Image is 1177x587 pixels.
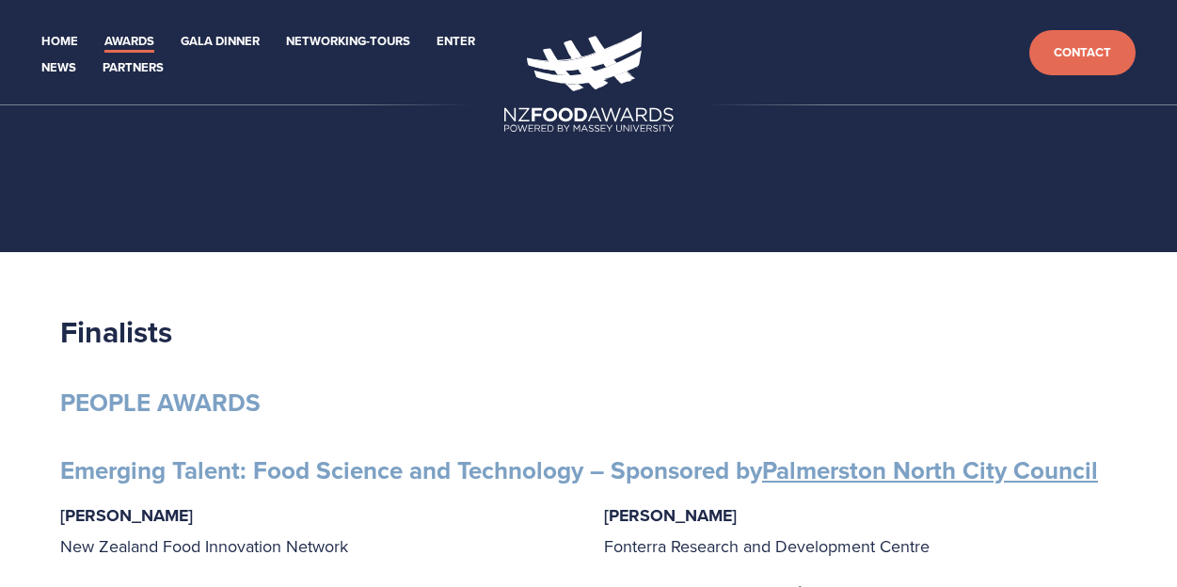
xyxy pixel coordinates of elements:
a: Contact [1029,30,1136,76]
a: Awards [104,31,154,53]
p: New Zealand Food Innovation Network [60,500,574,561]
a: Networking-Tours [286,31,410,53]
a: Gala Dinner [181,31,260,53]
strong: PEOPLE AWARDS [60,385,261,420]
strong: [PERSON_NAME] [60,503,193,528]
a: Enter [437,31,475,53]
strong: Finalists [60,309,172,354]
a: Home [41,31,78,53]
a: Partners [103,57,164,79]
a: Palmerston North City Council [762,452,1098,488]
a: News [41,57,76,79]
strong: Emerging Talent: Food Science and Technology – Sponsored by [60,452,1098,488]
p: Fonterra Research and Development Centre [604,500,1118,561]
strong: [PERSON_NAME] [604,503,737,528]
